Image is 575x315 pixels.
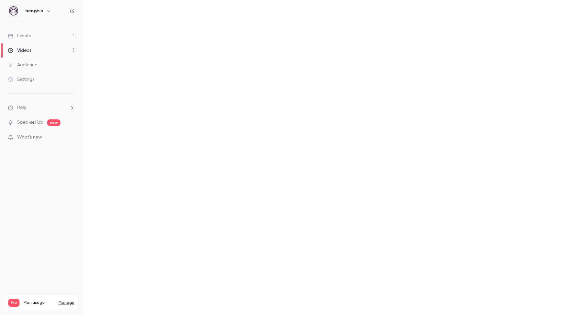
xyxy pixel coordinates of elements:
[8,33,31,39] div: Events
[8,47,31,54] div: Videos
[8,62,37,68] div: Audience
[17,119,43,126] a: SpeakerHub
[8,76,34,83] div: Settings
[17,104,27,111] span: Help
[47,119,60,126] span: new
[8,299,19,307] span: Pro
[17,134,42,141] span: What's new
[23,300,54,305] span: Plan usage
[24,8,43,14] h6: Incognia
[58,300,74,305] a: Manage
[67,135,75,141] iframe: Noticeable Trigger
[8,6,19,16] img: Incognia
[8,104,75,111] li: help-dropdown-opener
